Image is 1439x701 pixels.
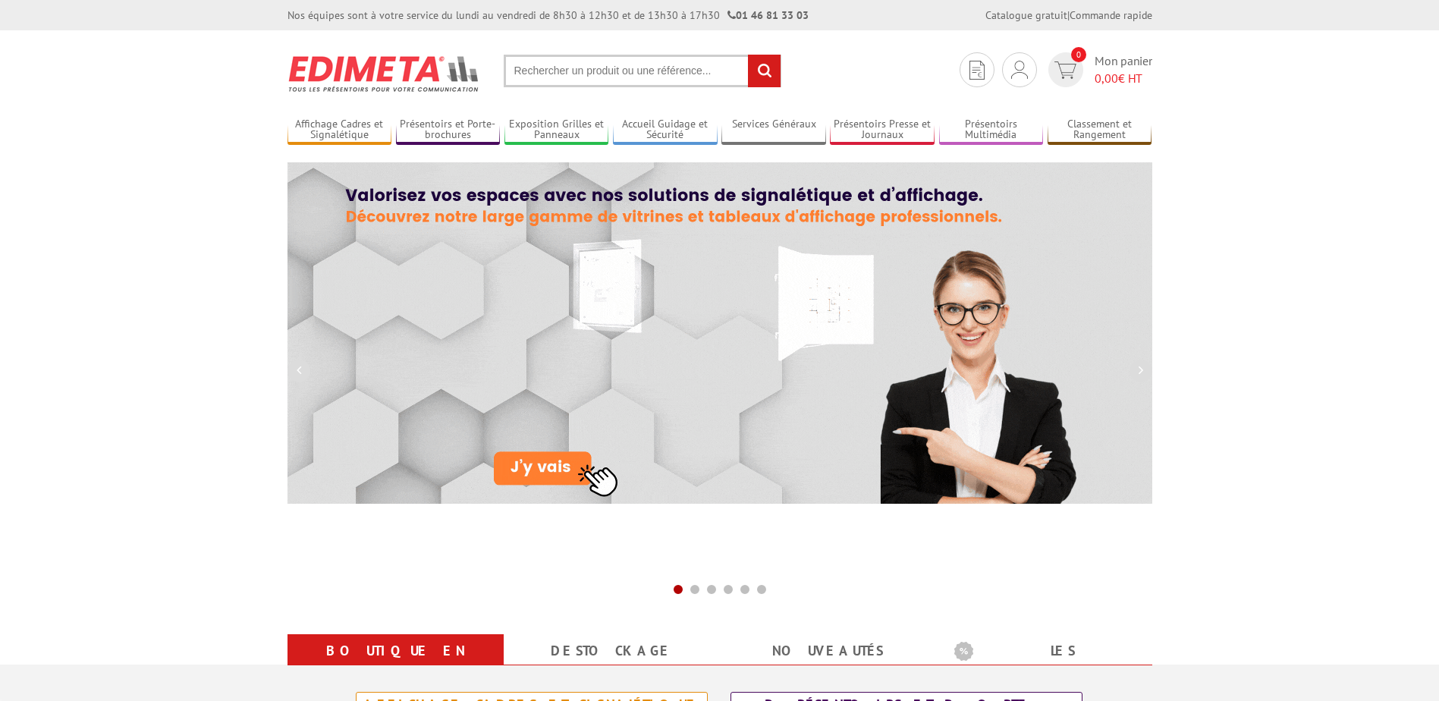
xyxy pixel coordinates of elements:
[727,8,809,22] strong: 01 46 81 33 03
[522,637,702,665] a: Destockage
[504,118,609,143] a: Exposition Grilles et Panneaux
[969,61,985,80] img: devis rapide
[748,55,781,87] input: rechercher
[954,637,1134,692] a: Les promotions
[721,118,826,143] a: Services Généraux
[396,118,501,143] a: Présentoirs et Porte-brochures
[1011,61,1028,79] img: devis rapide
[738,637,918,665] a: nouveautés
[613,118,718,143] a: Accueil Guidage et Sécurité
[954,637,1144,668] b: Les promotions
[830,118,935,143] a: Présentoirs Presse et Journaux
[1048,118,1152,143] a: Classement et Rangement
[1054,61,1076,79] img: devis rapide
[1071,47,1086,62] span: 0
[1070,8,1152,22] a: Commande rapide
[985,8,1067,22] a: Catalogue gratuit
[1095,70,1152,87] span: € HT
[1045,52,1152,87] a: devis rapide 0 Mon panier 0,00€ HT
[287,118,392,143] a: Affichage Cadres et Signalétique
[306,637,485,692] a: Boutique en ligne
[939,118,1044,143] a: Présentoirs Multimédia
[287,46,481,102] img: Présentoir, panneau, stand - Edimeta - PLV, affichage, mobilier bureau, entreprise
[504,55,781,87] input: Rechercher un produit ou une référence...
[1095,71,1118,86] span: 0,00
[985,8,1152,23] div: |
[287,8,809,23] div: Nos équipes sont à votre service du lundi au vendredi de 8h30 à 12h30 et de 13h30 à 17h30
[1095,52,1152,87] span: Mon panier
